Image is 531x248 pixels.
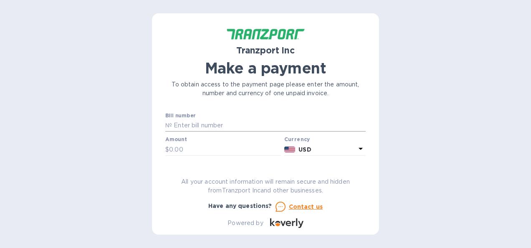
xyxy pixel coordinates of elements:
b: Currency [284,136,310,142]
p: Powered by [228,219,263,228]
label: Bill number [165,113,195,118]
input: Enter bill number [172,119,366,132]
p: № [165,121,172,130]
h1: Make a payment [165,59,366,77]
b: Tranzport Inc [236,45,295,56]
label: Amount [165,137,187,142]
u: Contact us [289,203,323,210]
p: All your account information will remain secure and hidden from Tranzport Inc and other businesses. [165,177,366,195]
b: USD [298,146,311,153]
img: USD [284,147,296,152]
b: Have any questions? [208,202,272,209]
input: 0.00 [169,143,281,156]
p: $ [165,145,169,154]
p: To obtain access to the payment page please enter the amount, number and currency of one unpaid i... [165,80,366,98]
